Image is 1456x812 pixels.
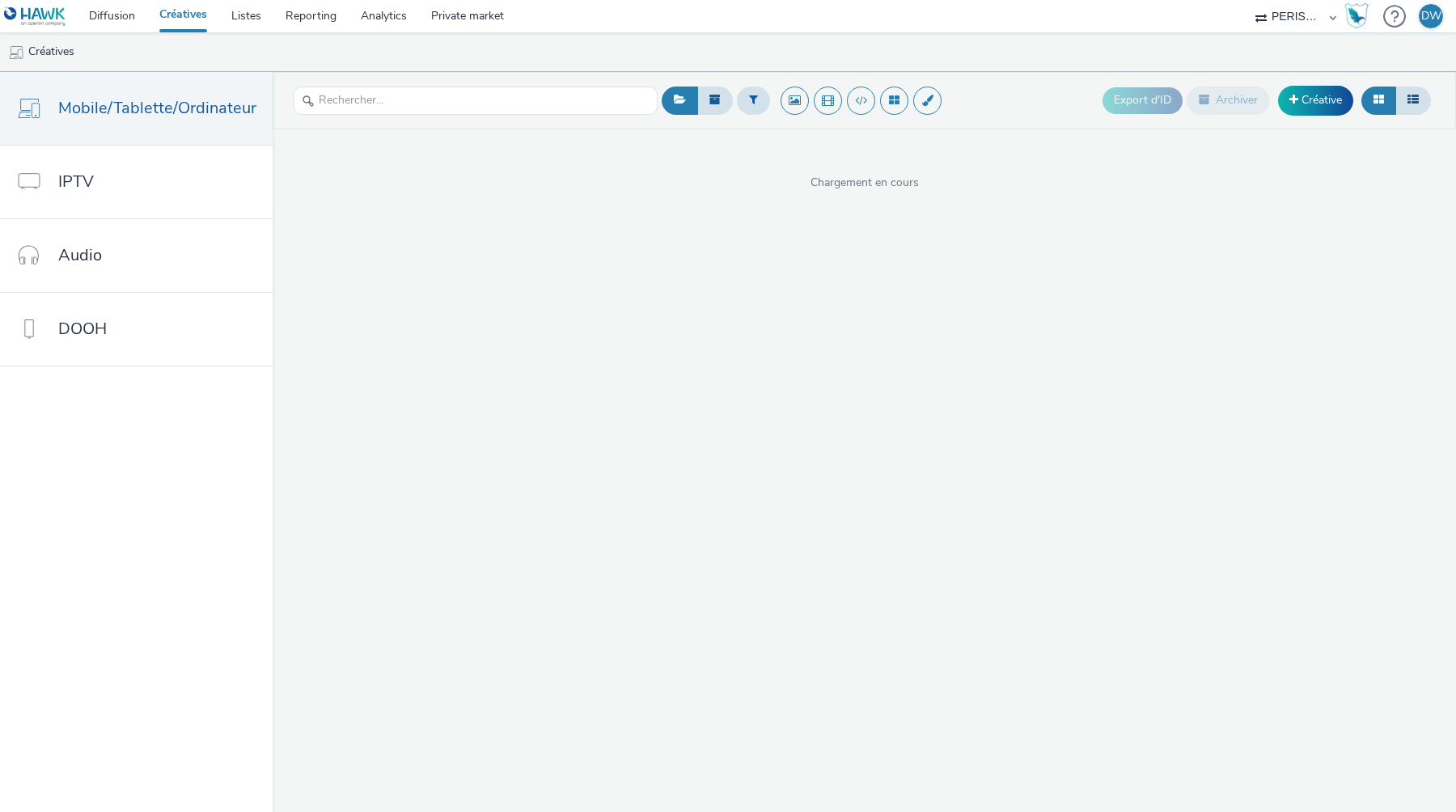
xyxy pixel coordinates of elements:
span: Chargement en cours [273,175,1456,191]
img: undefined Logo [4,6,66,27]
button: Liste [1395,87,1431,114]
div: DW [1421,4,1441,28]
span: Mobile/Tablette/Ordinateur [58,96,256,120]
span: IPTV [58,170,94,193]
span: DOOH [58,317,107,340]
img: mobile [8,44,24,61]
button: Grille [1361,87,1396,114]
button: Export d'ID [1103,87,1183,113]
a: Hawk Academy [1344,3,1375,29]
img: Hawk Academy [1344,3,1369,29]
span: Audio [58,243,102,267]
button: Archiver [1187,87,1270,114]
input: Rechercher... [294,87,658,115]
a: Créative [1278,86,1353,115]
